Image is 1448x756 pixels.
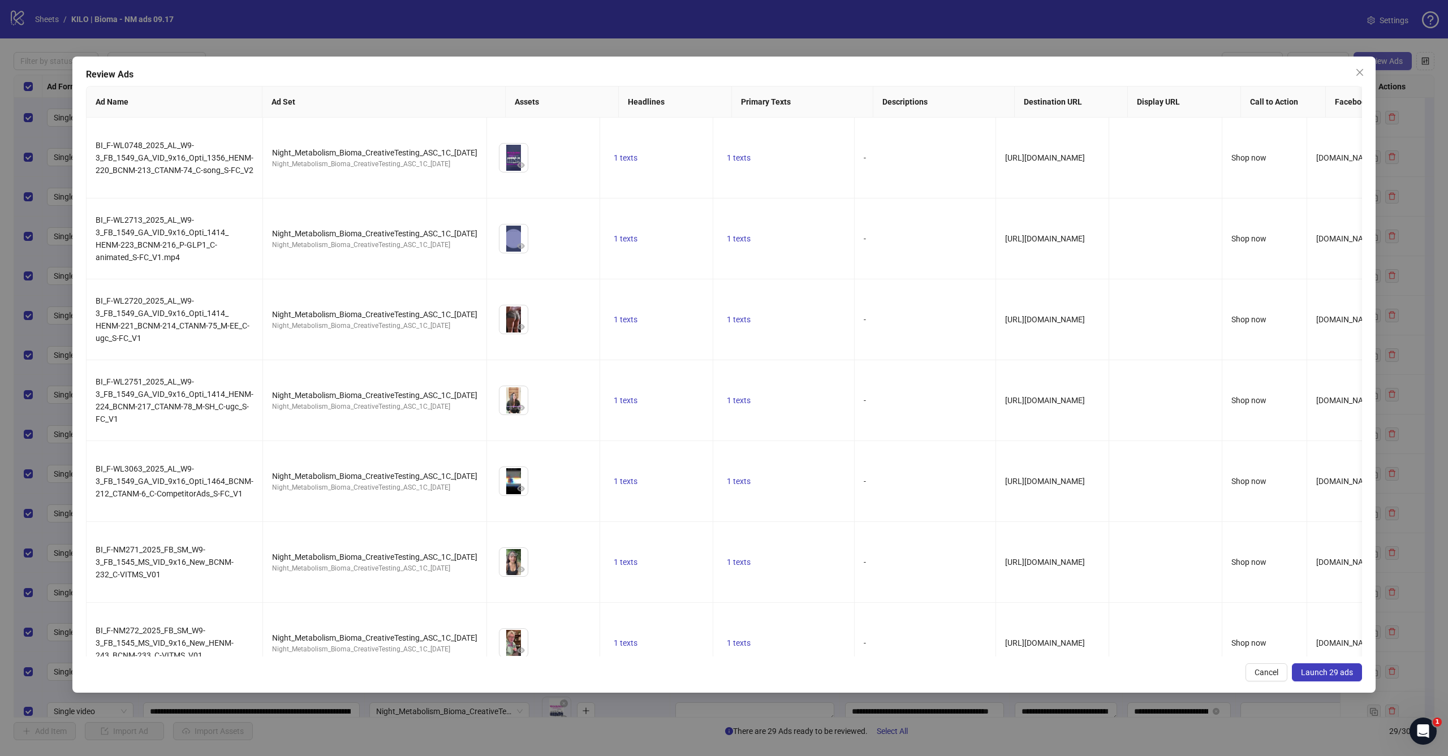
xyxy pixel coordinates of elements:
button: Close [1351,63,1369,81]
div: Night_Metabolism_Bioma_CreativeTesting_ASC_1C_[DATE] [272,401,477,412]
th: Destination URL [1015,87,1128,118]
div: Night_Metabolism_Bioma_CreativeTesting_ASC_1C_[DATE] [272,482,477,493]
span: Shop now [1231,396,1266,405]
span: eye [517,646,525,654]
button: 1 texts [609,555,642,569]
span: Shop now [1231,558,1266,567]
img: Asset 1 [499,224,528,253]
span: - [864,234,866,243]
span: 1 texts [727,234,751,243]
button: 1 texts [722,151,755,165]
button: Cancel [1246,663,1287,681]
span: [URL][DOMAIN_NAME] [1005,315,1085,324]
div: [DOMAIN_NAME] [1316,475,1382,487]
div: Night_Metabolism_Bioma_CreativeTesting_ASC_1C_[DATE] [272,632,477,644]
span: 1 texts [614,477,637,486]
span: Shop now [1231,477,1266,486]
button: Preview [514,643,528,657]
span: 1 texts [614,558,637,567]
button: Launch 29 ads [1292,663,1362,681]
div: [DOMAIN_NAME] [1316,313,1382,326]
div: Night_Metabolism_Bioma_CreativeTesting_ASC_1C_[DATE] [272,563,477,574]
th: Display URL [1128,87,1241,118]
button: Preview [514,482,528,495]
button: 1 texts [609,394,642,407]
div: [DOMAIN_NAME] [1316,232,1382,245]
th: Headlines [619,87,732,118]
span: - [864,396,866,405]
button: 1 texts [722,313,755,326]
span: 1 texts [614,234,637,243]
div: Night_Metabolism_Bioma_CreativeTesting_ASC_1C_[DATE] [272,644,477,655]
iframe: Intercom live chat [1410,718,1437,745]
img: Asset 1 [499,467,528,495]
button: Preview [514,563,528,576]
button: Preview [514,401,528,414]
span: Shop now [1231,153,1266,162]
button: 1 texts [609,232,642,245]
span: close [1355,68,1364,77]
span: BI_F-NM272_2025_FB_SM_W9-3_FB_1545_MS_VID_9x16_New_HENM-243_BCNM-233_C-VITMS_V01 [96,626,234,660]
span: Launch 29 ads [1301,668,1353,677]
span: 1 texts [727,638,751,647]
span: BI_F-WL2713_2025_AL_W9-3_FB_1549_GA_VID_9x16_Opti_1414_ HENM-223_BCNM-216_P-GLP1_C-animated_S-FC_... [96,215,229,262]
div: Night_Metabolism_Bioma_CreativeTesting_ASC_1C_[DATE] [272,159,477,170]
button: 1 texts [722,636,755,650]
span: BI_F-WL3063_2025_AL_W9-3_FB_1549_GA_VID_9x16_Opti_1464_BCNM-212_CTANM-6_C-CompetitorAds_S-FC_V1 [96,464,253,498]
button: 1 texts [722,232,755,245]
span: 1 texts [727,153,751,162]
button: Preview [514,320,528,334]
button: Preview [514,158,528,172]
span: [URL][DOMAIN_NAME] [1005,558,1085,567]
span: 1 [1433,718,1442,727]
span: - [864,153,866,162]
th: Ad Name [87,87,262,118]
div: Night_Metabolism_Bioma_CreativeTesting_ASC_1C_[DATE] [272,551,477,563]
img: Asset 1 [499,386,528,414]
span: BI_F-WL2751_2025_AL_W9-3_FB_1549_GA_VID_9x16_Opti_1414_HENM-224_BCNM-217_CTANM-78_M-SH_C-ugc_S-FC_V1 [96,377,253,424]
span: Cancel [1255,668,1278,677]
span: 1 texts [727,315,751,324]
img: Asset 1 [499,548,528,576]
span: 1 texts [614,153,637,162]
span: - [864,558,866,567]
button: 1 texts [722,474,755,488]
div: Night_Metabolism_Bioma_CreativeTesting_ASC_1C_[DATE] [272,321,477,331]
div: [DOMAIN_NAME] [1316,394,1382,407]
span: eye [517,242,525,250]
span: 1 texts [614,396,637,405]
span: [URL][DOMAIN_NAME] [1005,234,1085,243]
span: Shop now [1231,234,1266,243]
span: [URL][DOMAIN_NAME] [1005,153,1085,162]
th: Primary Texts [732,87,873,118]
button: 1 texts [609,151,642,165]
span: Shop now [1231,638,1266,647]
div: Night_Metabolism_Bioma_CreativeTesting_ASC_1C_[DATE] [272,227,477,240]
button: 1 texts [722,555,755,569]
div: Night_Metabolism_Bioma_CreativeTesting_ASC_1C_[DATE] [272,308,477,321]
th: Descriptions [873,87,1015,118]
span: - [864,638,866,647]
span: eye [517,404,525,412]
button: 1 texts [609,636,642,650]
span: eye [517,565,525,573]
span: [URL][DOMAIN_NAME] [1005,396,1085,405]
span: 1 texts [614,315,637,324]
span: BI_F-WL2720_2025_AL_W9-3_FB_1549_GA_VID_9x16_Opti_1414_ HENM-221_BCNM-214_CTANM-75_M-EE_C-ugc_S-F... [96,296,249,343]
span: 1 texts [727,396,751,405]
img: Asset 1 [499,144,528,172]
span: BI_F-NM271_2025_FB_SM_W9-3_FB_1545_MS_VID_9x16_New_BCNM-232_C-VITMS_V01 [96,545,234,579]
div: [DOMAIN_NAME] [1316,637,1382,649]
span: BI_F-WL0748_2025_AL_W9-3_FB_1549_GA_VID_9x16_Opti_1356_HENM-220_BCNM-213_CTANM-74_C-song_S-FC_V2 [96,141,253,175]
div: Review Ads [86,68,1362,81]
span: [URL][DOMAIN_NAME] [1005,477,1085,486]
div: Night_Metabolism_Bioma_CreativeTesting_ASC_1C_[DATE] [272,470,477,482]
th: Call to Action [1241,87,1326,118]
span: [URL][DOMAIN_NAME] [1005,638,1085,647]
div: Night_Metabolism_Bioma_CreativeTesting_ASC_1C_[DATE] [272,146,477,159]
span: 1 texts [727,558,751,567]
span: eye [517,323,525,331]
img: Asset 1 [499,629,528,657]
span: eye [517,161,525,169]
button: Preview [514,239,528,253]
